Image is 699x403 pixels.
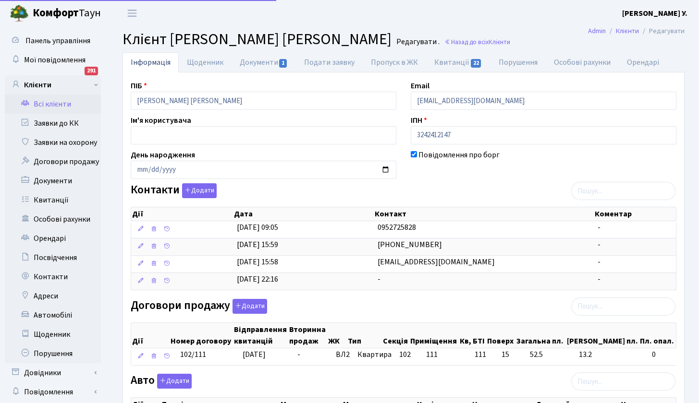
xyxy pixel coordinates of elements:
[426,349,438,360] span: 111
[5,344,101,363] a: Порушення
[394,37,440,47] small: Редагувати .
[288,323,327,348] th: Вторинна продаж
[5,325,101,344] a: Щоденник
[411,115,427,126] label: ІПН
[131,183,217,198] label: Контакти
[237,222,278,233] span: [DATE] 09:05
[155,372,192,389] a: Додати
[530,349,571,360] span: 52.5
[336,349,350,360] span: ВЛ2
[475,349,494,360] span: 111
[131,299,267,314] label: Договори продажу
[5,363,101,382] a: Довідники
[237,239,278,250] span: [DATE] 15:59
[594,207,676,221] th: Коментар
[131,374,192,389] label: Авто
[123,28,392,50] span: Клієнт [PERSON_NAME] [PERSON_NAME]
[411,80,429,92] label: Email
[574,21,699,41] nav: breadcrumb
[243,349,266,360] span: [DATE]
[131,149,195,161] label: День народження
[5,248,101,267] a: Посвідчення
[639,26,685,36] li: Редагувати
[378,222,416,233] span: 0952725828
[378,257,495,267] span: [EMAIL_ADDRESS][DOMAIN_NAME]
[409,323,459,348] th: Приміщення
[5,50,101,70] a: Мої повідомлення291
[296,52,363,72] a: Подати заявку
[363,52,426,72] a: Пропуск в ЖК
[357,349,392,360] span: Квартира
[237,257,278,267] span: [DATE] 15:58
[571,297,675,316] input: Пошук...
[279,59,287,68] span: 1
[297,349,300,360] span: -
[170,323,233,348] th: Номер договору
[5,171,101,190] a: Документи
[571,372,675,391] input: Пошук...
[546,52,619,72] a: Особові рахунки
[233,207,374,221] th: Дата
[5,210,101,229] a: Особові рахунки
[131,323,170,348] th: Дії
[588,26,606,36] a: Admin
[24,55,86,65] span: Мої повідомлення
[232,52,296,72] a: Документи
[652,349,680,360] span: 0
[85,67,98,75] div: 291
[502,349,522,360] span: 15
[33,5,101,22] span: Таун
[444,37,510,47] a: Назад до всіхКлієнти
[123,52,179,72] a: Інформація
[616,26,639,36] a: Клієнти
[33,5,79,21] b: Комфорт
[399,349,411,360] span: 102
[131,80,147,92] label: ПІБ
[5,95,101,114] a: Всі клієнти
[180,349,206,360] span: 102/111
[180,182,217,199] a: Додати
[131,115,191,126] label: Ім'я користувача
[5,306,101,325] a: Автомобілі
[622,8,687,19] a: [PERSON_NAME] У.
[515,323,565,348] th: Загальна пл.
[131,207,233,221] th: Дії
[566,323,639,348] th: [PERSON_NAME] пл.
[5,114,101,133] a: Заявки до КК
[598,274,601,284] span: -
[639,323,676,348] th: Пл. опал.
[120,5,144,21] button: Переключити навігацію
[459,323,486,348] th: Кв, БТІ
[579,349,644,360] span: 13.2
[182,183,217,198] button: Контакти
[230,297,267,314] a: Додати
[5,382,101,402] a: Повідомлення
[374,207,594,221] th: Контакт
[489,37,510,47] span: Клієнти
[598,222,601,233] span: -
[571,182,675,200] input: Пошук...
[5,190,101,210] a: Квитанції
[5,267,101,286] a: Контакти
[378,239,442,250] span: [PHONE_NUMBER]
[471,59,481,68] span: 22
[486,323,515,348] th: Поверх
[179,52,232,72] a: Щоденник
[327,323,347,348] th: ЖК
[598,257,601,267] span: -
[5,75,101,95] a: Клієнти
[10,4,29,23] img: logo.png
[378,274,380,284] span: -
[347,323,382,348] th: Тип
[157,374,192,389] button: Авто
[5,229,101,248] a: Орендарі
[5,31,101,50] a: Панель управління
[619,52,667,72] a: Орендарі
[5,286,101,306] a: Адреси
[382,323,409,348] th: Секція
[5,133,101,152] a: Заявки на охорону
[598,239,601,250] span: -
[426,52,490,72] a: Квитанції
[5,152,101,171] a: Договори продажу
